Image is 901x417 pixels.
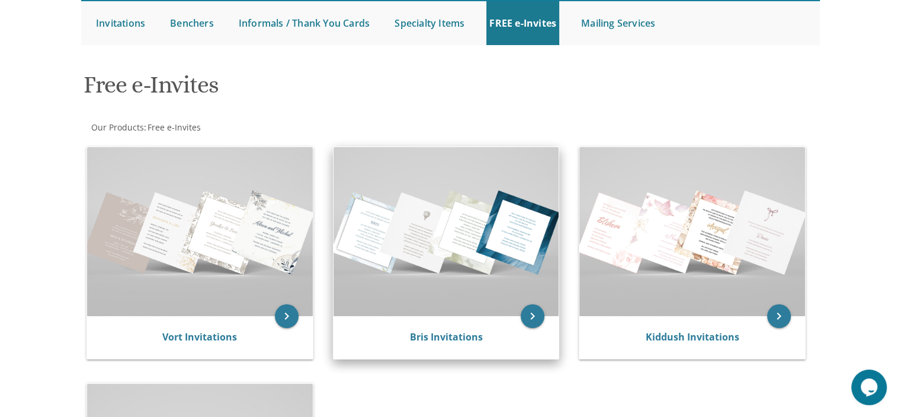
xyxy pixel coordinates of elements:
a: Free e-Invites [146,122,201,133]
h1: Free e-Invites [84,72,567,107]
a: keyboard_arrow_right [521,304,544,328]
img: Vort Invitations [87,147,313,316]
a: Informals / Thank You Cards [236,1,373,45]
a: Bris Invitations [409,330,482,343]
div: : [81,122,451,133]
a: Our Products [90,122,144,133]
a: Invitations [93,1,148,45]
a: Benchers [167,1,217,45]
a: Vort Invitations [162,330,237,343]
img: Kiddush Invitations [579,147,805,316]
a: keyboard_arrow_right [767,304,791,328]
a: Kiddush Invitations [646,330,739,343]
a: Mailing Services [578,1,658,45]
img: Bris Invitations [334,147,559,316]
a: FREE e-Invites [486,1,559,45]
span: Free e-Invites [148,122,201,133]
a: Specialty Items [392,1,467,45]
a: keyboard_arrow_right [275,304,299,328]
iframe: chat widget [828,343,901,399]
